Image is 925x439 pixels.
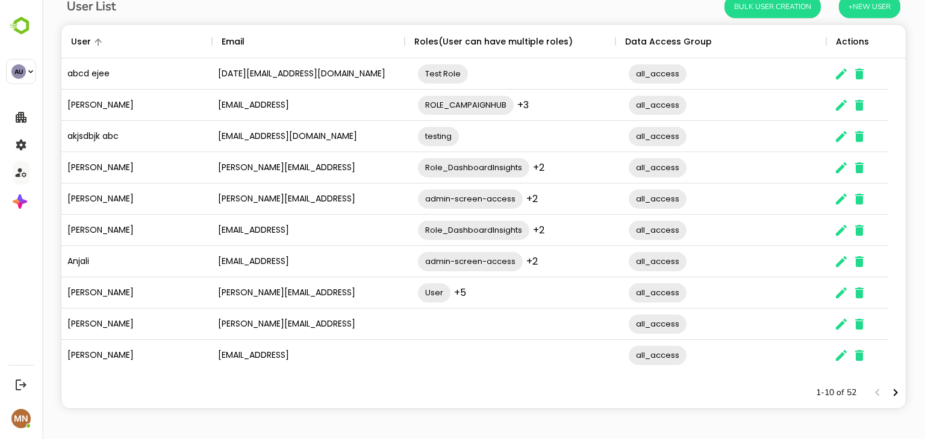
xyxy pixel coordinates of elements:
span: Test Role [376,67,426,81]
div: [PERSON_NAME] [19,277,170,309]
div: [DATE][EMAIL_ADDRESS][DOMAIN_NAME] [170,58,363,90]
div: Anjali [19,246,170,277]
span: admin-screen-access [376,192,481,206]
span: all_access [587,254,644,268]
div: [PERSON_NAME][EMAIL_ADDRESS] [170,183,363,215]
button: Sort [202,35,217,49]
div: akjsdbjk abc [19,121,170,152]
div: [PERSON_NAME][EMAIL_ADDRESS] [170,152,363,183]
span: all_access [587,129,644,143]
div: User [29,25,49,58]
div: Data Access Group [583,25,670,58]
span: +3 [475,98,487,112]
span: +5 [412,286,424,299]
button: Logout [13,376,29,393]
div: [PERSON_NAME] [19,309,170,340]
div: Roles(User can have multiple roles) [372,25,531,58]
div: Actions [794,25,827,58]
div: [EMAIL_ADDRESS] [170,215,363,246]
div: [PERSON_NAME] [19,215,170,246]
span: all_access [587,223,644,237]
div: [PERSON_NAME] [19,152,170,183]
div: [EMAIL_ADDRESS] [170,246,363,277]
div: [EMAIL_ADDRESS] [170,340,363,371]
span: testing [376,129,417,143]
div: [PERSON_NAME][EMAIL_ADDRESS] [170,309,363,340]
img: BambooboxLogoMark.f1c84d78b4c51b1a7b5f700c9845e183.svg [6,14,37,37]
span: all_access [587,67,644,81]
span: all_access [587,161,644,174]
span: +2 [491,161,502,174]
div: [PERSON_NAME][EMAIL_ADDRESS] [170,277,363,309]
span: all_access [587,317,644,331]
div: [EMAIL_ADDRESS] [170,90,363,121]
div: abcd ejee [19,58,170,90]
button: Sort [49,35,63,49]
div: MN [11,409,31,428]
span: all_access [587,192,644,206]
span: Role_DashboardInsights [376,223,487,237]
div: Email [179,25,202,58]
div: [EMAIL_ADDRESS][DOMAIN_NAME] [170,121,363,152]
span: +2 [484,192,496,206]
div: [PERSON_NAME] [19,183,170,215]
span: all_access [587,286,644,299]
div: [PERSON_NAME] [19,90,170,121]
span: all_access [587,98,644,112]
div: The User Data [19,24,864,409]
span: Role_DashboardInsights [376,161,487,174]
span: +2 [484,254,496,268]
p: 1-10 of 52 [774,387,814,399]
span: +2 [491,223,502,237]
div: AU [11,64,26,79]
span: all_access [587,348,644,362]
span: ROLE_CAMPAIGNHUB [376,98,472,112]
button: Next page [844,384,862,402]
span: admin-screen-access [376,254,481,268]
div: [PERSON_NAME] [19,340,170,371]
span: User [376,286,408,299]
